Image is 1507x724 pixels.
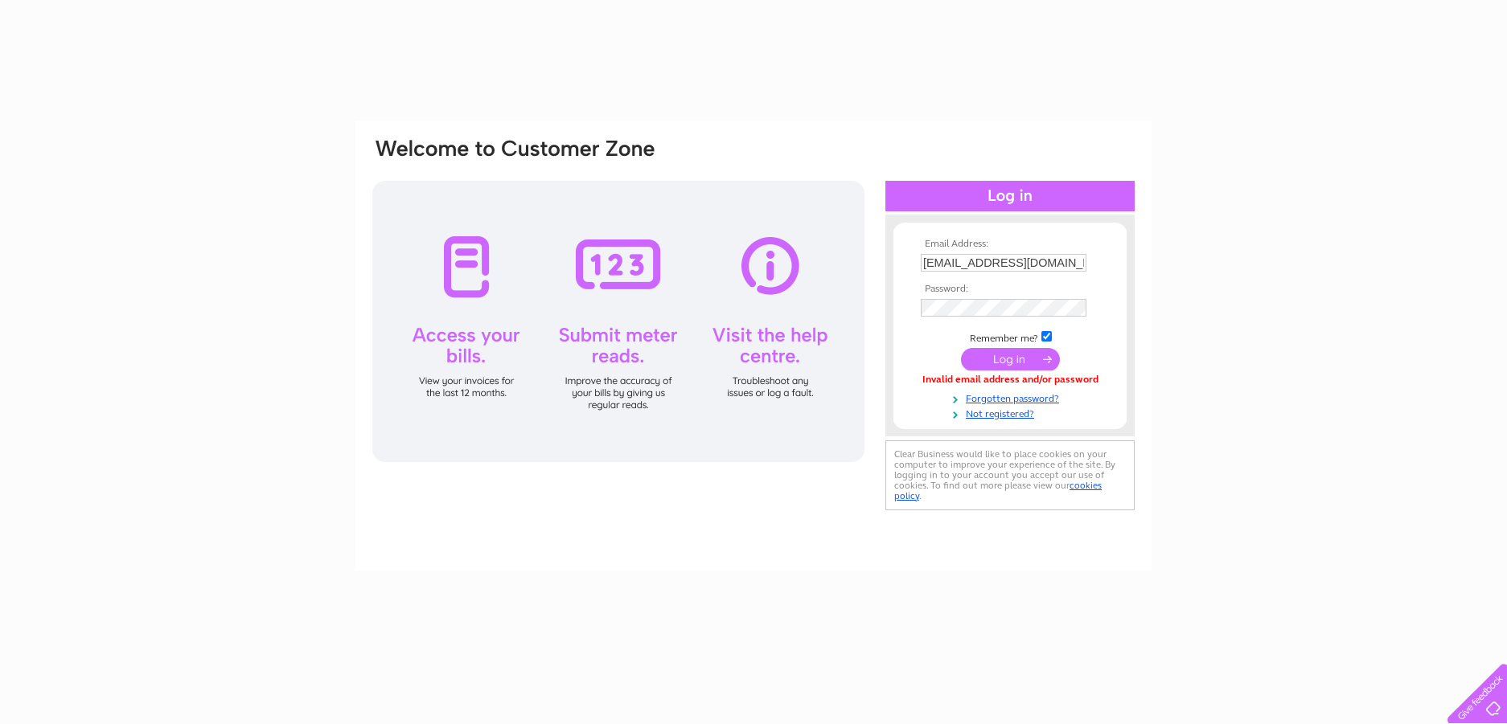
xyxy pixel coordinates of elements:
[921,374,1099,386] div: Invalid email address and/or password
[961,348,1060,370] input: Submit
[917,329,1103,345] td: Remember me?
[917,239,1103,250] th: Email Address:
[894,480,1102,501] a: cookies policy
[921,390,1103,405] a: Forgotten password?
[921,405,1103,420] a: Not registered?
[917,284,1103,295] th: Password:
[885,440,1135,510] div: Clear Business would like to place cookies on your computer to improve your experience of the sit...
